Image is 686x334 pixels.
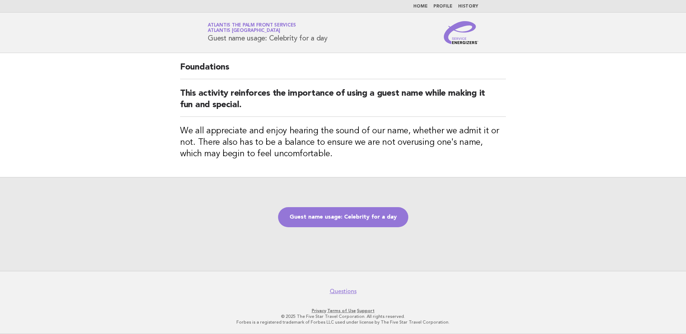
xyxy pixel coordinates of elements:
p: © 2025 The Five Star Travel Corporation. All rights reserved. [123,314,563,319]
a: Terms of Use [327,308,356,313]
img: Service Energizers [444,21,478,44]
h2: This activity reinforces the importance of using a guest name while making it fun and special. [180,88,506,117]
h1: Guest name usage: Celebrity for a day [208,23,328,42]
p: Forbes is a registered trademark of Forbes LLC used under license by The Five Star Travel Corpora... [123,319,563,325]
a: Guest name usage: Celebrity for a day [278,207,408,227]
span: Atlantis [GEOGRAPHIC_DATA] [208,29,280,33]
p: · · [123,308,563,314]
a: Support [357,308,375,313]
a: Atlantis The Palm Front ServicesAtlantis [GEOGRAPHIC_DATA] [208,23,296,33]
a: Profile [433,4,452,9]
a: Questions [330,288,357,295]
a: Home [413,4,428,9]
h3: We all appreciate and enjoy hearing the sound of our name, whether we admit it or not. There also... [180,125,506,160]
a: Privacy [312,308,326,313]
h2: Foundations [180,62,506,79]
a: History [458,4,478,9]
